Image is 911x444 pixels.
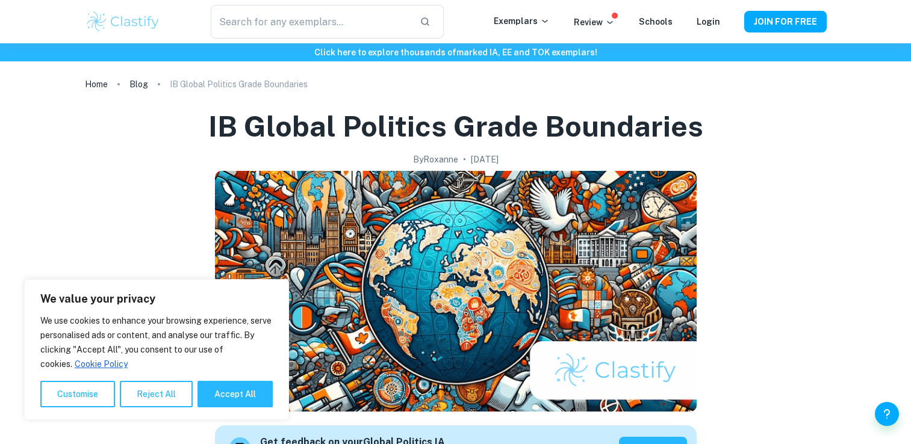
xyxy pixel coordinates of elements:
[639,17,673,26] a: Schools
[413,153,458,166] h2: By Roxanne
[74,359,128,369] a: Cookie Policy
[744,11,827,32] button: JOIN FOR FREE
[215,171,697,412] img: IB Global Politics Grade Boundaries cover image
[120,381,193,407] button: Reject All
[170,78,308,91] p: IB Global Politics Grade Boundaries
[574,16,615,29] p: Review
[85,76,108,93] a: Home
[40,313,273,371] p: We use cookies to enhance your browsing experience, serve personalised ads or content, and analys...
[875,402,899,426] button: Help and Feedback
[197,381,273,407] button: Accept All
[85,10,161,34] img: Clastify logo
[697,17,720,26] a: Login
[471,153,499,166] h2: [DATE]
[24,279,289,420] div: We value your privacy
[463,153,466,166] p: •
[129,76,148,93] a: Blog
[2,46,909,59] h6: Click here to explore thousands of marked IA, EE and TOK exemplars !
[40,381,115,407] button: Customise
[211,5,409,39] input: Search for any exemplars...
[208,107,703,146] h1: IB Global Politics Grade Boundaries
[40,292,273,306] p: We value your privacy
[494,14,550,28] p: Exemplars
